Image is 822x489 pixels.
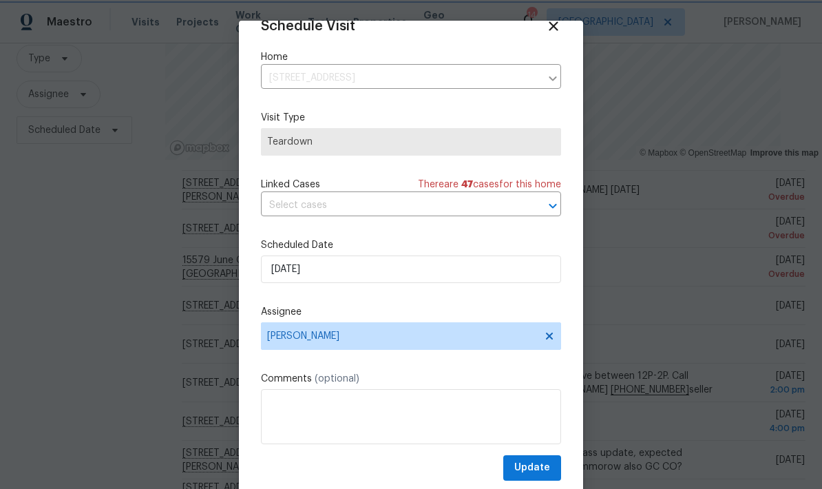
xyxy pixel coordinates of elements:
[315,374,359,384] span: (optional)
[461,180,473,189] span: 47
[418,178,561,191] span: There are case s for this home
[543,196,562,216] button: Open
[261,372,561,386] label: Comments
[261,256,561,283] input: M/D/YYYY
[261,238,561,252] label: Scheduled Date
[261,19,355,33] span: Schedule Visit
[261,111,561,125] label: Visit Type
[261,178,320,191] span: Linked Cases
[261,305,561,319] label: Assignee
[261,67,540,89] input: Enter in an address
[514,459,550,477] span: Update
[267,135,555,149] span: Teardown
[261,50,561,64] label: Home
[261,195,523,216] input: Select cases
[503,455,561,481] button: Update
[546,19,561,34] span: Close
[267,331,537,342] span: [PERSON_NAME]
